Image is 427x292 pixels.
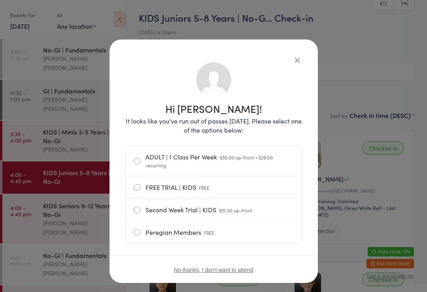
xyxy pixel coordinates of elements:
span: FREE [199,184,210,191]
label: FREE TRIAL | KIDS [134,176,294,198]
label: ADULT | 1 Class Per Week [134,146,294,176]
h1: Hi [PERSON_NAME]! [125,103,302,114]
button: No thanks, I don't want to attend [174,267,253,273]
label: Peregian Members [134,221,294,243]
label: Second Week Trial | KIDS [134,199,294,221]
span: FREE [204,229,215,236]
img: no_photo.png [195,62,232,98]
p: It looks like you've run out of passes [DATE]. Please select one of the options below: [125,116,302,135]
span: $15.00 up-front [219,207,252,213]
